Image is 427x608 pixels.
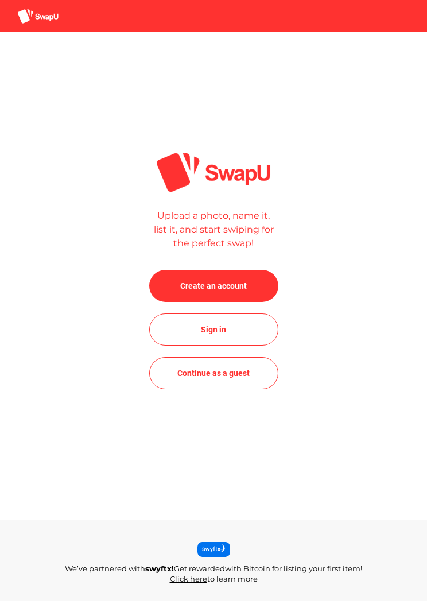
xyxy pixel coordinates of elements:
[170,574,207,583] a: Click here
[174,564,225,573] span: Get rewarded
[197,542,230,552] img: Swyftx-logo.svg
[145,564,174,573] span: swyftx!
[150,209,277,250] p: Upload a photo, name it, list it, and start swiping for the perfect swap!
[149,357,278,389] button: Continue as a guest
[149,313,278,346] button: Sign in
[201,323,226,336] span: Sign in
[149,270,278,302] button: Create an account
[180,279,247,293] span: Create an account
[225,564,362,573] span: with Bitcoin for listing your first item!
[207,574,258,583] span: to learn more
[177,366,250,380] span: Continue as a guest
[65,564,145,573] span: We’ve partnered with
